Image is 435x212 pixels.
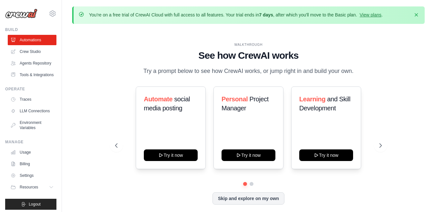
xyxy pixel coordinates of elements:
span: Personal [222,96,248,103]
a: LLM Connections [8,106,56,116]
p: You're on a free trial of CrewAI Cloud with full access to all features. Your trial ends in , aft... [89,12,383,18]
a: Agents Repository [8,58,56,68]
a: Traces [8,94,56,105]
a: Automations [8,35,56,45]
button: Skip and explore on my own [213,192,284,205]
span: Logout [29,202,41,207]
div: Manage [5,139,56,145]
button: Resources [8,182,56,192]
span: Resources [20,185,38,190]
a: Usage [8,147,56,157]
a: View plans [360,12,381,17]
button: Logout [5,199,56,210]
a: Tools & Integrations [8,70,56,80]
h1: See how CrewAI works [115,50,381,61]
button: Try it now [299,149,353,161]
img: Logo [5,9,37,18]
div: Build [5,27,56,32]
button: Try it now [222,149,275,161]
span: social media posting [144,96,190,112]
a: Crew Studio [8,46,56,57]
div: Operate [5,86,56,92]
span: Learning [299,96,325,103]
span: Automate [144,96,173,103]
span: and Skill Development [299,96,350,112]
span: Project Manager [222,96,269,112]
strong: 7 days [259,12,273,17]
p: Try a prompt below to see how CrewAI works, or jump right in and build your own. [140,66,357,76]
iframe: Chat Widget [403,181,435,212]
a: Billing [8,159,56,169]
a: Environment Variables [8,117,56,133]
div: WALKTHROUGH [115,42,381,47]
a: Settings [8,170,56,181]
button: Try it now [144,149,198,161]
